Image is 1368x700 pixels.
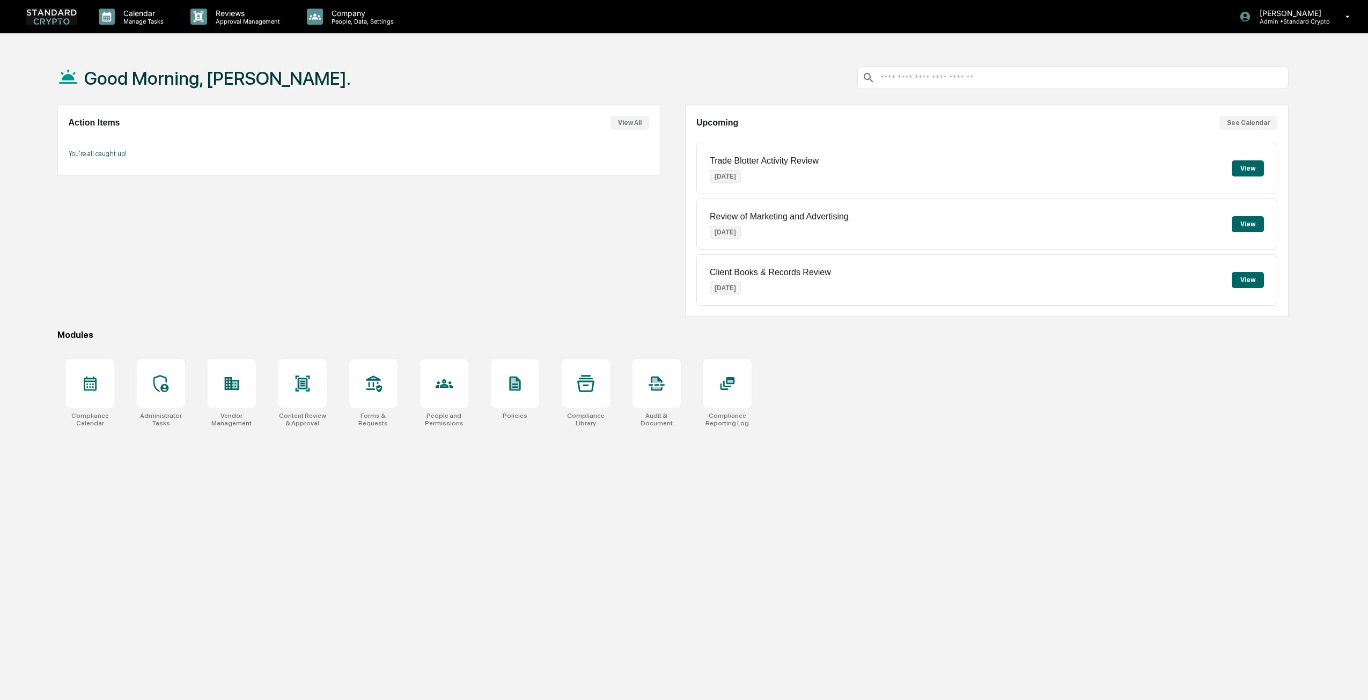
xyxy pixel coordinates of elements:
[208,412,256,427] div: Vendor Management
[1334,665,1363,694] iframe: Open customer support
[1232,272,1264,288] button: View
[349,412,398,427] div: Forms & Requests
[278,412,327,427] div: Content Review & Approval
[26,8,77,25] img: logo
[115,18,169,25] p: Manage Tasks
[1251,18,1330,25] p: Admin • Standard Crypto
[207,18,285,25] p: Approval Management
[69,150,650,158] p: You're all caught up!
[710,282,741,294] p: [DATE]
[420,412,468,427] div: People and Permissions
[1232,160,1264,176] button: View
[710,170,741,183] p: [DATE]
[503,412,527,419] div: Policies
[66,412,114,427] div: Compliance Calendar
[1219,116,1277,130] button: See Calendar
[1251,9,1330,18] p: [PERSON_NAME]
[323,9,399,18] p: Company
[137,412,185,427] div: Administrator Tasks
[69,118,120,128] h2: Action Items
[710,212,849,222] p: Review of Marketing and Advertising
[1232,216,1264,232] button: View
[57,330,1289,340] div: Modules
[115,9,169,18] p: Calendar
[710,156,819,166] p: Trade Blotter Activity Review
[207,9,285,18] p: Reviews
[710,268,831,277] p: Client Books & Records Review
[632,412,681,427] div: Audit & Document Logs
[611,116,649,130] button: View All
[84,68,351,89] h1: Good Morning, [PERSON_NAME].
[703,412,752,427] div: Compliance Reporting Log
[562,412,610,427] div: Compliance Library
[323,18,399,25] p: People, Data, Settings
[696,118,738,128] h2: Upcoming
[710,226,741,239] p: [DATE]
